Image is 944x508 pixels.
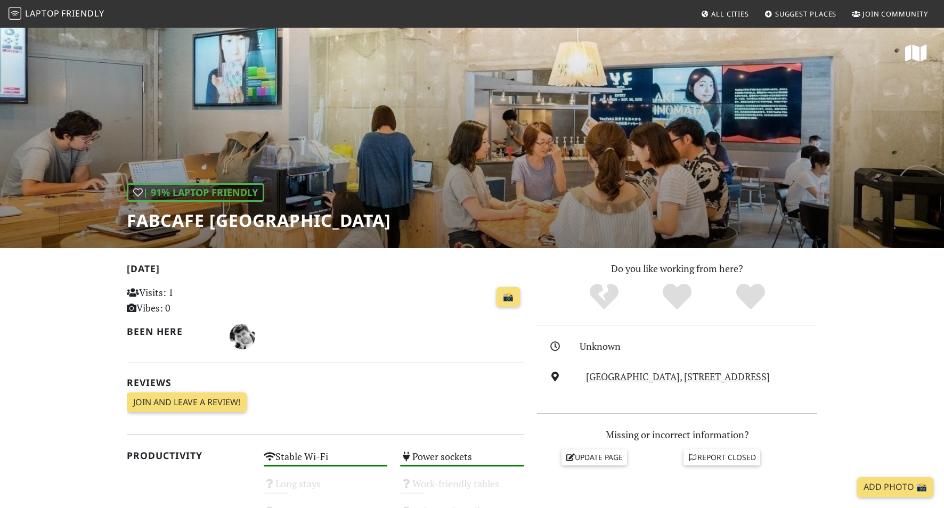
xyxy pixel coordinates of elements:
[696,4,753,23] a: All Cities
[537,427,817,443] p: Missing or incorrect information?
[127,377,524,388] h2: Reviews
[127,326,217,337] h2: Been here
[848,4,932,23] a: Join Community
[394,475,531,502] div: Work-friendly tables
[9,7,21,20] img: LaptopFriendly
[127,285,251,316] p: Visits: 1 Vibes: 0
[497,287,520,307] a: 📸
[711,9,749,19] span: All Cities
[567,282,641,312] div: No
[586,370,770,383] a: [GEOGRAPHIC_DATA], [STREET_ADDRESS]
[714,282,787,312] div: Definitely!
[561,449,628,465] a: Update page
[127,210,391,231] h1: FabCafe [GEOGRAPHIC_DATA]
[857,477,933,497] a: Add Photo 📸
[127,392,247,413] a: Join and leave a review!
[9,5,104,23] a: LaptopFriendly LaptopFriendly
[683,449,760,465] a: Report closed
[230,329,255,342] span: Vlad Sitalo
[257,448,394,475] div: Stable Wi-Fi
[25,7,60,19] span: Laptop
[580,339,824,354] div: Unknown
[127,450,251,461] h2: Productivity
[394,448,531,475] div: Power sockets
[230,324,255,349] img: 2406-vlad.jpg
[760,4,841,23] a: Suggest Places
[775,9,837,19] span: Suggest Places
[127,263,524,278] h2: [DATE]
[257,475,394,502] div: Long stays
[862,9,928,19] span: Join Community
[127,183,264,202] div: | 91% Laptop Friendly
[640,282,714,312] div: Yes
[537,261,817,276] p: Do you like working from here?
[61,7,104,19] span: Friendly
